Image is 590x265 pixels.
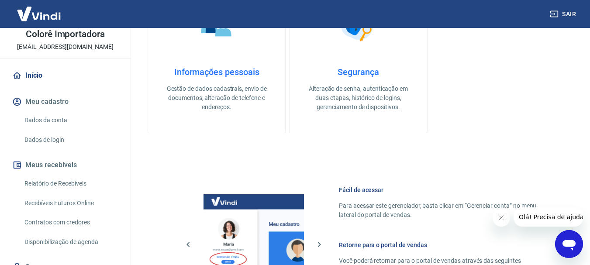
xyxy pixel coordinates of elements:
[339,241,548,249] h6: Retorne para o portal de vendas
[5,6,73,13] span: Olá! Precisa de ajuda?
[162,84,271,112] p: Gestão de dados cadastrais, envio de documentos, alteração de telefone e endereços.
[26,30,105,39] p: Colorê Importadora
[162,67,271,77] h4: Informações pessoais
[21,194,120,212] a: Recebíveis Futuros Online
[304,67,413,77] h4: Segurança
[10,92,120,111] button: Meu cadastro
[21,111,120,129] a: Dados da conta
[21,213,120,231] a: Contratos com credores
[548,6,580,22] button: Sair
[493,209,510,227] iframe: Fechar mensagem
[21,131,120,149] a: Dados de login
[339,186,548,194] h6: Fácil de acessar
[555,230,583,258] iframe: Botão para abrir a janela de mensagens
[10,66,120,85] a: Início
[17,42,114,52] p: [EMAIL_ADDRESS][DOMAIN_NAME]
[514,207,583,227] iframe: Mensagem da empresa
[10,155,120,175] button: Meus recebíveis
[339,201,548,220] p: Para acessar este gerenciador, basta clicar em “Gerenciar conta” no menu lateral do portal de ven...
[10,0,67,27] img: Vindi
[304,84,413,112] p: Alteração de senha, autenticação em duas etapas, histórico de logins, gerenciamento de dispositivos.
[21,233,120,251] a: Disponibilização de agenda
[21,175,120,193] a: Relatório de Recebíveis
